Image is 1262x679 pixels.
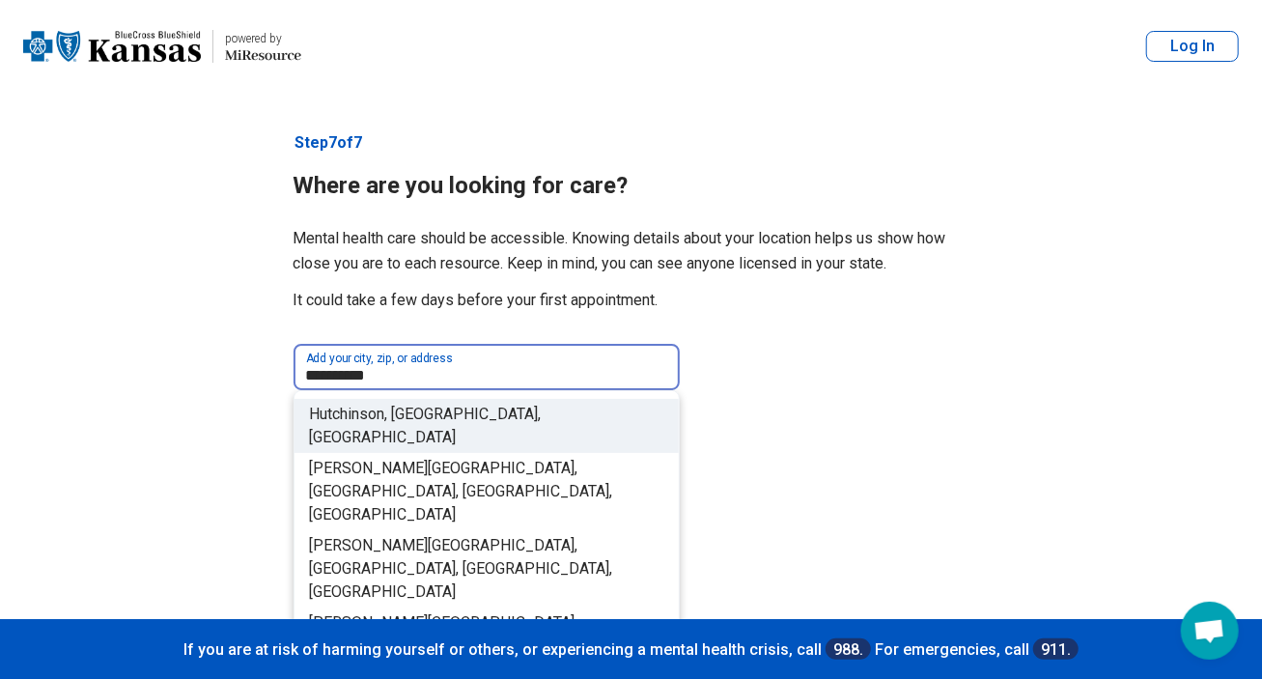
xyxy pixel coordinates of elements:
h1: Where are you looking for care? [294,170,969,203]
a: 911. [1033,637,1079,660]
span: [PERSON_NAME][GEOGRAPHIC_DATA], [GEOGRAPHIC_DATA], [GEOGRAPHIC_DATA], [GEOGRAPHIC_DATA] [310,536,613,601]
a: 988. [826,637,871,660]
span: [PERSON_NAME][GEOGRAPHIC_DATA], [GEOGRAPHIC_DATA], [GEOGRAPHIC_DATA], [GEOGRAPHIC_DATA] [310,459,613,523]
span: Hutchinson, [GEOGRAPHIC_DATA], [GEOGRAPHIC_DATA] [310,405,542,446]
img: Blue Cross Blue Shield Kansas [23,23,201,70]
div: powered by [225,30,301,47]
p: It could take a few days before your first appointment. [294,288,969,313]
p: If you are at risk of harming yourself or others, or experiencing a mental health crisis, call Fo... [19,637,1243,660]
a: Blue Cross Blue Shield Kansaspowered by [23,23,301,70]
p: Step 7 of 7 [294,131,969,155]
div: Open chat [1181,602,1239,660]
span: [PERSON_NAME][GEOGRAPHIC_DATA], [GEOGRAPHIC_DATA], [GEOGRAPHIC_DATA], [GEOGRAPHIC_DATA] [310,613,613,678]
p: Mental health care should be accessible. Knowing details about your location helps us show how cl... [294,226,969,276]
button: Log In [1146,31,1239,62]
